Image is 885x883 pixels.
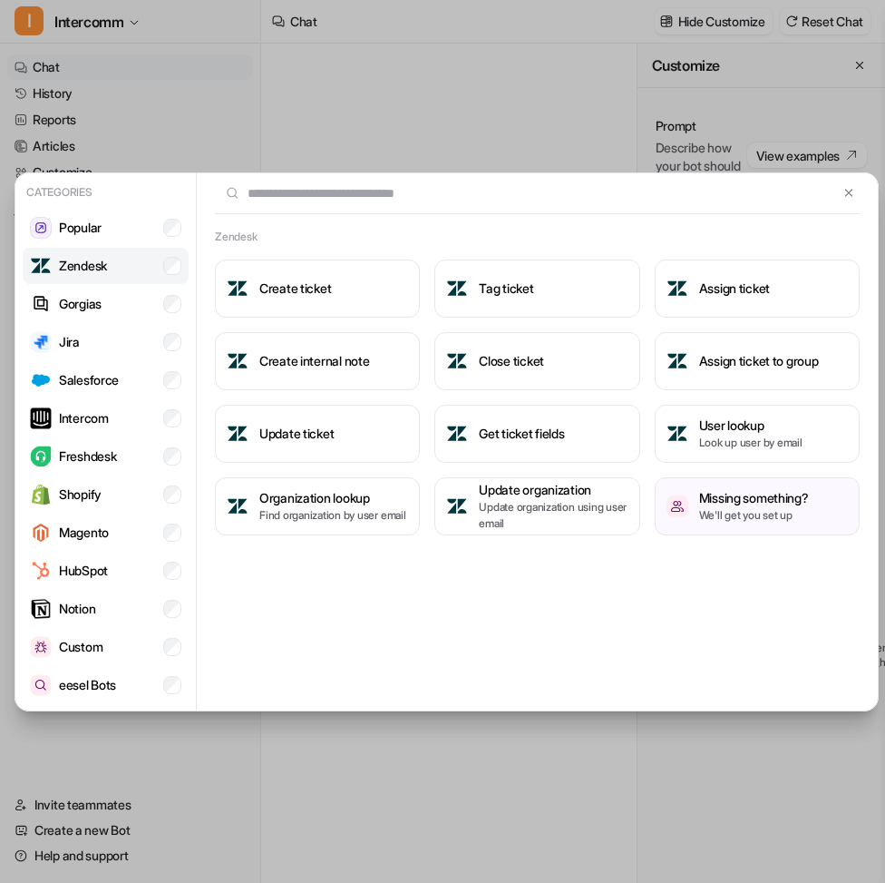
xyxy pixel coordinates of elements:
[699,416,802,435] h3: User lookup
[666,350,688,372] img: Assign ticket to group
[446,423,468,445] img: Get ticket fields
[479,480,627,499] h3: Update organization
[655,405,860,463] button: User lookupUser lookupLook up user by email
[699,488,809,507] h3: Missing something?
[59,332,80,351] p: Jira
[479,279,533,298] h3: Tag ticket
[434,332,639,390] button: Close ticketClose ticket
[23,181,189,204] p: Categories
[215,229,257,245] h2: Zendesk
[227,495,248,517] img: Organization lookup
[59,446,116,466] p: Freshdesk
[259,424,334,443] h3: Update ticket
[446,495,468,517] img: Update organization
[699,351,819,370] h3: Assign ticket to group
[59,675,116,694] p: eesel Bots
[699,279,770,298] h3: Assign ticket
[59,256,107,275] p: Zendesk
[655,477,860,535] button: /missing-somethingMissing something?We'll get you set up
[434,260,639,318] button: Tag ticketTag ticket
[479,424,564,443] h3: Get ticket fields
[666,278,688,299] img: Assign ticket
[59,561,108,580] p: HubSpot
[259,488,406,507] h3: Organization lookup
[59,485,102,504] p: Shopify
[215,477,420,535] button: Organization lookupOrganization lookupFind organization by user email
[666,495,688,517] img: /missing-something
[259,351,369,370] h3: Create internal note
[699,507,809,524] p: We'll get you set up
[227,350,248,372] img: Create internal note
[59,408,109,427] p: Intercom
[215,332,420,390] button: Create internal noteCreate internal note
[446,278,468,299] img: Tag ticket
[215,405,420,463] button: Update ticketUpdate ticket
[434,477,639,535] button: Update organizationUpdate organizationUpdate organization using user email
[59,218,102,237] p: Popular
[59,370,119,389] p: Salesforce
[59,599,95,618] p: Notion
[479,499,627,532] p: Update organization using user email
[59,523,109,542] p: Magento
[446,350,468,372] img: Close ticket
[227,278,248,299] img: Create ticket
[699,435,802,451] p: Look up user by email
[479,351,544,370] h3: Close ticket
[434,405,639,463] button: Get ticket fieldsGet ticket fields
[215,260,420,318] button: Create ticketCreate ticket
[259,507,406,524] p: Find organization by user email
[259,279,331,298] h3: Create ticket
[655,260,860,318] button: Assign ticketAssign ticket
[666,423,688,445] img: User lookup
[59,637,102,656] p: Custom
[59,294,102,313] p: Gorgias
[227,423,248,445] img: Update ticket
[655,332,860,390] button: Assign ticket to groupAssign ticket to group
